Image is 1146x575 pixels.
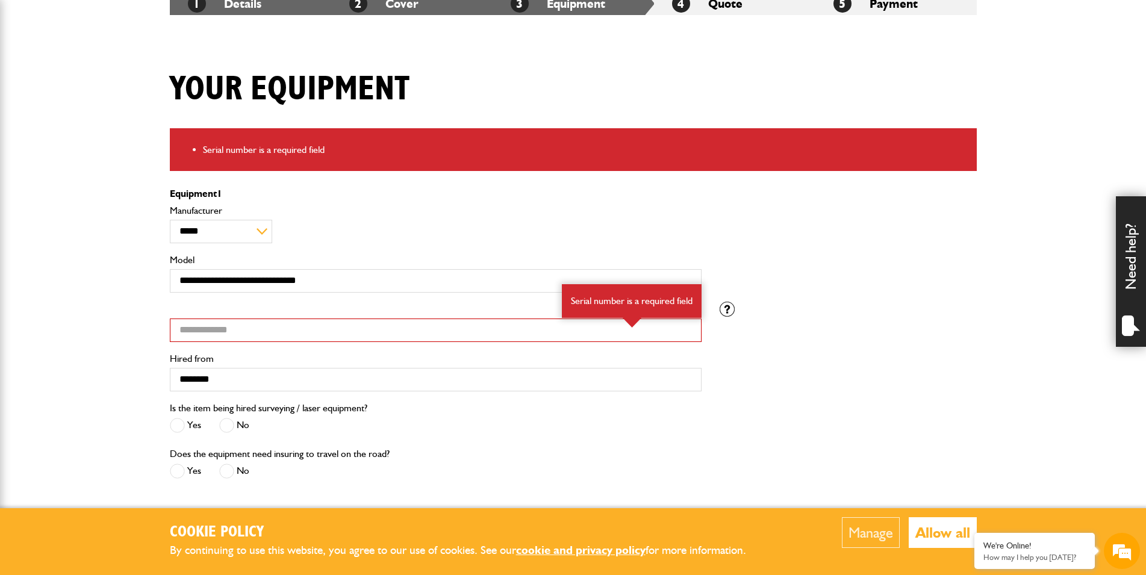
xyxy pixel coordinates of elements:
[170,449,390,459] label: Does the equipment need insuring to travel on the road?
[170,189,702,199] p: Equipment
[983,553,1086,562] p: How may I help you today?
[842,517,900,548] button: Manage
[170,541,766,560] p: By continuing to use this website, you agree to our use of cookies. See our for more information.
[1116,196,1146,347] div: Need help?
[219,418,249,433] label: No
[170,418,201,433] label: Yes
[516,543,646,557] a: cookie and privacy policy
[217,188,222,199] span: 1
[909,517,977,548] button: Allow all
[983,541,1086,551] div: We're Online!
[623,318,641,328] img: error-box-arrow.svg
[562,284,702,318] div: Serial number is a required field
[203,142,968,158] li: Serial number is a required field
[170,523,766,542] h2: Cookie Policy
[219,464,249,479] label: No
[170,69,410,110] h1: Your equipment
[170,403,367,413] label: Is the item being hired surveying / laser equipment?
[170,464,201,479] label: Yes
[170,255,702,265] label: Model
[170,206,702,216] label: Manufacturer
[170,354,702,364] label: Hired from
